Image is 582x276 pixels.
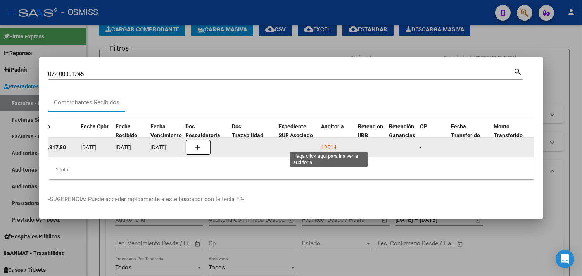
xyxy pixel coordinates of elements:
span: Fecha Recibido [116,123,137,138]
span: Monto Transferido [494,123,523,138]
datatable-header-cell: Fecha Transferido [448,118,490,152]
datatable-header-cell: Retencion IIBB [355,118,386,152]
span: [DATE] [116,144,132,150]
datatable-header-cell: Expediente SUR Asociado [275,118,318,152]
span: Auditoria [321,123,344,129]
span: Retención Ganancias [389,123,415,138]
div: 19514 [321,143,337,152]
span: [DATE] [151,144,167,150]
span: Fecha Cpbt [81,123,109,129]
datatable-header-cell: Monto [31,118,78,152]
datatable-header-cell: Doc Respaldatoria [182,118,229,152]
p: -SUGERENCIA: Puede acceder rapidamente a este buscador con la tecla F2- [48,195,534,204]
datatable-header-cell: Monto Transferido [490,118,533,152]
datatable-header-cell: Fecha Recibido [112,118,147,152]
datatable-header-cell: Fecha Vencimiento [147,118,182,152]
datatable-header-cell: Auditoria [318,118,355,152]
div: 1 total [48,160,534,179]
span: - [420,144,422,150]
div: Comprobantes Recibidos [54,98,120,107]
span: Monto [34,123,50,129]
span: [DATE] [81,144,97,150]
span: Expediente SUR Asociado [278,123,313,138]
span: Fecha Vencimiento [150,123,182,138]
span: Doc Respaldatoria [185,123,220,138]
span: Doc Trazabilidad [232,123,263,138]
div: Open Intercom Messenger [556,250,574,268]
datatable-header-cell: OP [417,118,448,152]
datatable-header-cell: Doc Trazabilidad [229,118,275,152]
datatable-header-cell: Retención Ganancias [386,118,417,152]
strong: $ 130.317,80 [35,144,66,150]
span: OP [420,123,427,129]
datatable-header-cell: Fecha Cpbt [78,118,112,152]
span: Fecha Transferido [451,123,480,138]
mat-icon: search [514,67,523,76]
span: Retencion IIBB [358,123,383,138]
